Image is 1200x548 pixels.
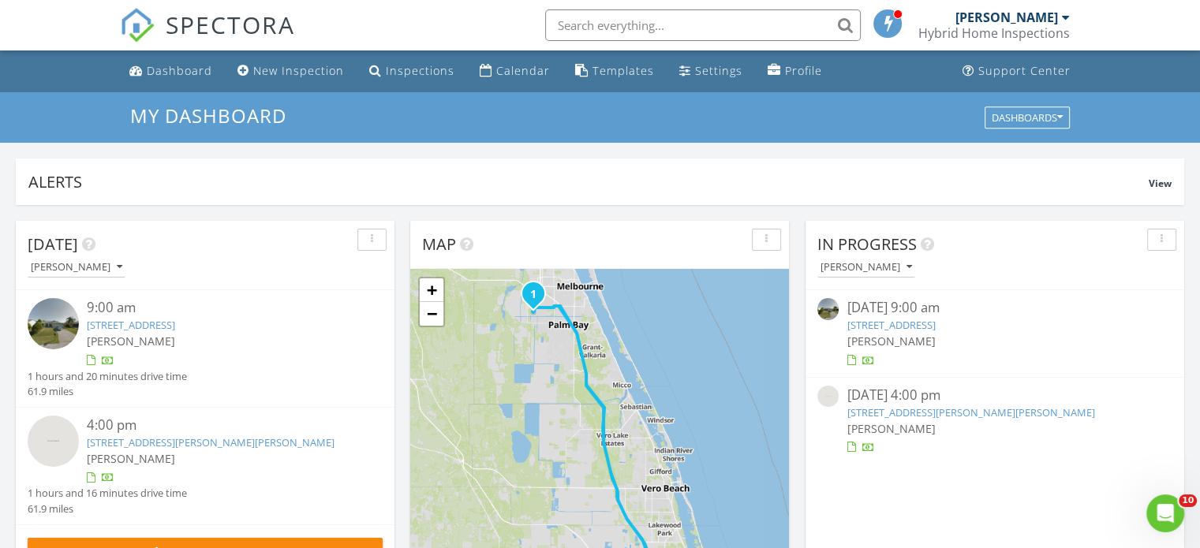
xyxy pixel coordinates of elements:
[28,384,187,399] div: 61.9 miles
[123,57,219,86] a: Dashboard
[1179,494,1197,507] span: 10
[817,386,839,407] img: streetview
[817,233,917,255] span: In Progress
[87,416,353,435] div: 4:00 pm
[87,435,335,449] a: [STREET_ADDRESS][PERSON_NAME][PERSON_NAME]
[761,57,828,86] a: Company Profile
[363,57,461,86] a: Inspections
[87,318,175,332] a: [STREET_ADDRESS]
[386,63,454,78] div: Inspections
[87,298,353,318] div: 9:00 am
[31,262,122,273] div: [PERSON_NAME]
[817,298,1172,368] a: [DATE] 9:00 am [STREET_ADDRESS] [PERSON_NAME]
[985,106,1070,129] button: Dashboards
[130,103,286,129] span: My Dashboard
[231,57,350,86] a: New Inspection
[817,298,839,319] img: streetview
[87,334,175,349] span: [PERSON_NAME]
[147,63,212,78] div: Dashboard
[28,501,187,516] div: 61.9 miles
[955,9,1058,25] div: [PERSON_NAME]
[847,298,1142,318] div: [DATE] 9:00 am
[28,257,125,278] button: [PERSON_NAME]
[28,486,187,501] div: 1 hours and 16 minutes drive time
[847,421,935,436] span: [PERSON_NAME]
[420,278,443,302] a: Zoom in
[473,57,556,86] a: Calendar
[28,171,1149,192] div: Alerts
[166,8,295,41] span: SPECTORA
[817,386,1172,456] a: [DATE] 4:00 pm [STREET_ADDRESS][PERSON_NAME][PERSON_NAME] [PERSON_NAME]
[28,233,78,255] span: [DATE]
[533,293,543,303] div: 1770 Monrovia St NW, Palm Bay, FL 32907
[785,63,822,78] div: Profile
[593,63,654,78] div: Templates
[847,386,1142,405] div: [DATE] 4:00 pm
[847,405,1094,419] a: [STREET_ADDRESS][PERSON_NAME][PERSON_NAME]
[87,451,175,466] span: [PERSON_NAME]
[545,9,861,41] input: Search everything...
[978,63,1071,78] div: Support Center
[28,298,79,349] img: streetview
[28,416,79,467] img: streetview
[956,57,1077,86] a: Support Center
[1146,494,1184,532] iframe: Intercom live chat
[120,21,295,54] a: SPECTORA
[28,369,187,384] div: 1 hours and 20 minutes drive time
[420,302,443,326] a: Zoom out
[673,57,749,86] a: Settings
[422,233,456,255] span: Map
[569,57,660,86] a: Templates
[821,262,912,273] div: [PERSON_NAME]
[120,8,155,43] img: The Best Home Inspection Software - Spectora
[847,318,935,332] a: [STREET_ADDRESS]
[847,334,935,349] span: [PERSON_NAME]
[28,298,383,399] a: 9:00 am [STREET_ADDRESS] [PERSON_NAME] 1 hours and 20 minutes drive time 61.9 miles
[817,257,915,278] button: [PERSON_NAME]
[28,416,383,516] a: 4:00 pm [STREET_ADDRESS][PERSON_NAME][PERSON_NAME] [PERSON_NAME] 1 hours and 16 minutes drive tim...
[918,25,1070,41] div: Hybrid Home Inspections
[530,289,536,300] i: 1
[1149,177,1172,190] span: View
[992,112,1063,123] div: Dashboards
[695,63,742,78] div: Settings
[253,63,344,78] div: New Inspection
[496,63,550,78] div: Calendar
